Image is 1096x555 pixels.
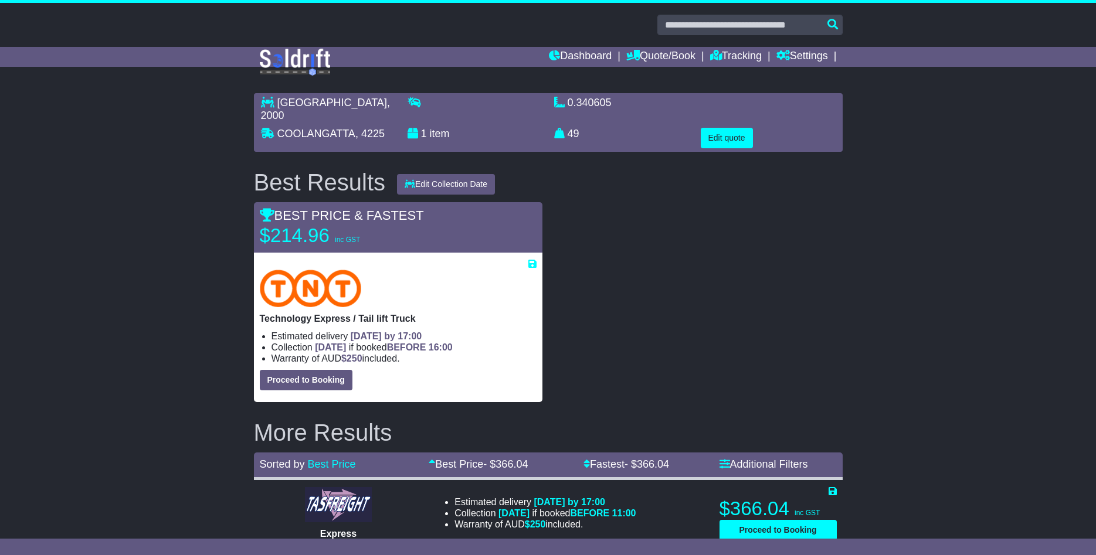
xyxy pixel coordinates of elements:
[347,353,362,363] span: 250
[272,353,537,364] li: Warranty of AUD included.
[454,519,636,530] li: Warranty of AUD included.
[530,519,546,529] span: 250
[570,508,609,518] span: BEFORE
[568,128,579,139] span: 49
[720,497,837,520] p: $366.04
[397,174,495,195] button: Edit Collection Date
[261,97,390,121] span: , 2000
[454,508,636,519] li: Collection
[254,420,843,445] h2: More Results
[260,458,305,470] span: Sorted by
[260,313,537,324] p: Technology Express / Tail lift Truck
[498,508,530,518] span: [DATE]
[568,97,612,108] span: 0.340605
[248,169,392,195] div: Best Results
[351,331,422,341] span: [DATE] by 17:00
[272,331,537,342] li: Estimated delivery
[430,128,450,139] span: item
[315,342,452,352] span: if booked
[260,224,406,247] p: $214.96
[498,508,636,518] span: if booked
[335,236,360,244] span: inc GST
[612,508,636,518] span: 11:00
[626,47,695,67] a: Quote/Book
[583,458,669,470] a: Fastest- $366.04
[277,97,387,108] span: [GEOGRAPHIC_DATA]
[355,128,385,139] span: , 4225
[320,529,357,539] span: Express
[710,47,762,67] a: Tracking
[277,128,355,139] span: COOLANGATTA
[260,370,352,390] button: Proceed to Booking
[776,47,828,67] a: Settings
[429,458,528,470] a: Best Price- $366.04
[795,509,820,517] span: inc GST
[305,487,372,522] img: Tasfreight: Express
[341,353,362,363] span: $
[421,128,427,139] span: 1
[701,128,753,148] button: Edit quote
[272,342,537,353] li: Collection
[720,458,808,470] a: Additional Filters
[549,47,612,67] a: Dashboard
[387,342,426,352] span: BEFORE
[429,342,453,352] span: 16:00
[496,458,528,470] span: 366.04
[534,497,605,507] span: [DATE] by 17:00
[637,458,669,470] span: 366.04
[720,520,837,540] button: Proceed to Booking
[315,342,346,352] span: [DATE]
[454,496,636,508] li: Estimated delivery
[260,208,424,223] span: BEST PRICE & FASTEST
[483,458,528,470] span: - $
[625,458,669,470] span: - $
[525,519,546,529] span: $
[260,270,362,307] img: TNT Domestic: Technology Express / Tail lift Truck
[308,458,356,470] a: Best Price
